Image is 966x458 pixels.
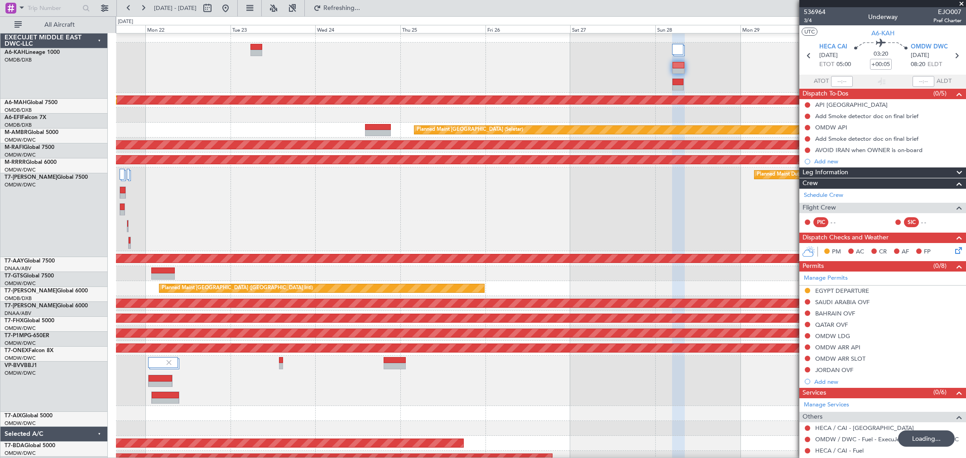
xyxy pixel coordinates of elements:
[815,287,869,295] div: EGYPT DEPARTURE
[5,57,32,63] a: OMDB/DXB
[5,152,36,158] a: OMDW/DWC
[815,355,865,363] div: OMDW ARR SLOT
[803,233,889,243] span: Dispatch Checks and Weather
[815,112,918,120] div: Add Smoke detector doc on final brief
[815,435,959,443] a: OMDW / DWC - Fuel - ExecuJet FBO OMDW / DWC
[933,387,947,397] span: (0/6)
[813,217,828,227] div: PIC
[5,420,36,427] a: OMDW/DWC
[5,288,88,294] a: T7-[PERSON_NAME]Global 6000
[814,157,961,165] div: Add new
[5,130,58,135] a: M-AMBRGlobal 5000
[5,318,24,324] span: T7-FHX
[5,160,57,165] a: M-RRRRGlobal 6000
[814,77,829,86] span: ATOT
[5,137,36,143] a: OMDW/DWC
[819,43,847,52] span: HECA CAI
[485,25,571,33] div: Fri 26
[879,248,887,257] span: CR
[5,145,24,150] span: M-RAFI
[5,145,54,150] a: M-RAFIGlobal 7500
[740,25,826,33] div: Mon 29
[5,50,25,55] span: A6-KAH
[5,265,31,272] a: DNAA/ABV
[5,413,53,419] a: T7-AIXGlobal 5000
[803,178,818,189] span: Crew
[911,60,925,69] span: 08:20
[5,50,60,55] a: A6-KAHLineage 1000
[804,191,843,200] a: Schedule Crew
[5,303,57,309] span: T7-[PERSON_NAME]
[5,115,46,120] a: A6-EFIFalcon 7X
[856,248,864,257] span: AC
[655,25,740,33] div: Sun 28
[315,25,400,33] div: Wed 24
[933,261,947,271] span: (0/8)
[5,443,24,448] span: T7-BDA
[5,443,55,448] a: T7-BDAGlobal 5000
[874,50,888,59] span: 03:20
[928,60,942,69] span: ELDT
[871,29,894,38] span: A6-KAH
[5,122,32,129] a: OMDB/DXB
[815,321,848,329] div: QATAR OVF
[5,107,32,114] a: OMDB/DXB
[904,217,919,227] div: SIC
[815,310,855,317] div: BAHRAIN OVF
[5,348,53,353] a: T7-ONEXFalcon 8X
[5,363,24,368] span: VP-BVV
[868,12,898,22] div: Underway
[815,332,850,340] div: OMDW LDG
[5,175,57,180] span: T7-[PERSON_NAME]
[815,146,923,154] div: AVOID IRAN when OWNER is on-board
[5,100,58,105] a: A6-MAHGlobal 7500
[5,310,31,317] a: DNAA/ABV
[911,51,929,60] span: [DATE]
[5,303,88,309] a: T7-[PERSON_NAME]Global 6000
[803,261,824,272] span: Permits
[815,298,870,306] div: SAUDI ARABIA OVF
[819,51,838,60] span: [DATE]
[5,348,29,353] span: T7-ONEX
[5,413,22,419] span: T7-AIX
[803,203,836,213] span: Flight Crew
[309,1,364,15] button: Refreshing...
[831,218,851,226] div: - -
[831,76,853,87] input: --:--
[757,168,846,181] div: Planned Maint Dubai (Al Maktoum Intl)
[815,124,847,131] div: OMDW API
[815,343,860,351] div: OMDW ARR API
[802,28,817,36] button: UTC
[5,273,54,279] a: T7-GTSGlobal 7500
[162,281,313,295] div: Planned Maint [GEOGRAPHIC_DATA] ([GEOGRAPHIC_DATA] Intl)
[5,333,27,339] span: T7-P1MP
[5,130,28,135] span: M-AMBR
[836,60,851,69] span: 05:00
[5,333,49,339] a: T7-P1MPG-650ER
[803,388,826,398] span: Services
[5,160,26,165] span: M-RRRR
[570,25,655,33] div: Sat 27
[24,22,96,28] span: All Aircraft
[804,7,826,17] span: 536964
[154,4,197,12] span: [DATE] - [DATE]
[924,248,931,257] span: FP
[815,447,864,454] a: HECA / CAI - Fuel
[400,25,485,33] div: Thu 25
[5,175,88,180] a: T7-[PERSON_NAME]Global 7500
[815,101,888,109] div: API [GEOGRAPHIC_DATA]
[5,355,36,362] a: OMDW/DWC
[898,430,955,447] div: Loading...
[231,25,316,33] div: Tue 23
[5,100,27,105] span: A6-MAH
[417,123,523,137] div: Planned Maint [GEOGRAPHIC_DATA] (Seletar)
[5,450,36,457] a: OMDW/DWC
[5,363,37,368] a: VP-BVVBBJ1
[5,318,54,324] a: T7-FHXGlobal 5000
[819,60,834,69] span: ETOT
[803,89,848,99] span: Dispatch To-Dos
[815,135,918,143] div: Add Smoke detector doc on final brief
[5,325,36,332] a: OMDW/DWC
[815,366,853,374] div: JORDAN OVF
[911,43,948,52] span: OMDW DWC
